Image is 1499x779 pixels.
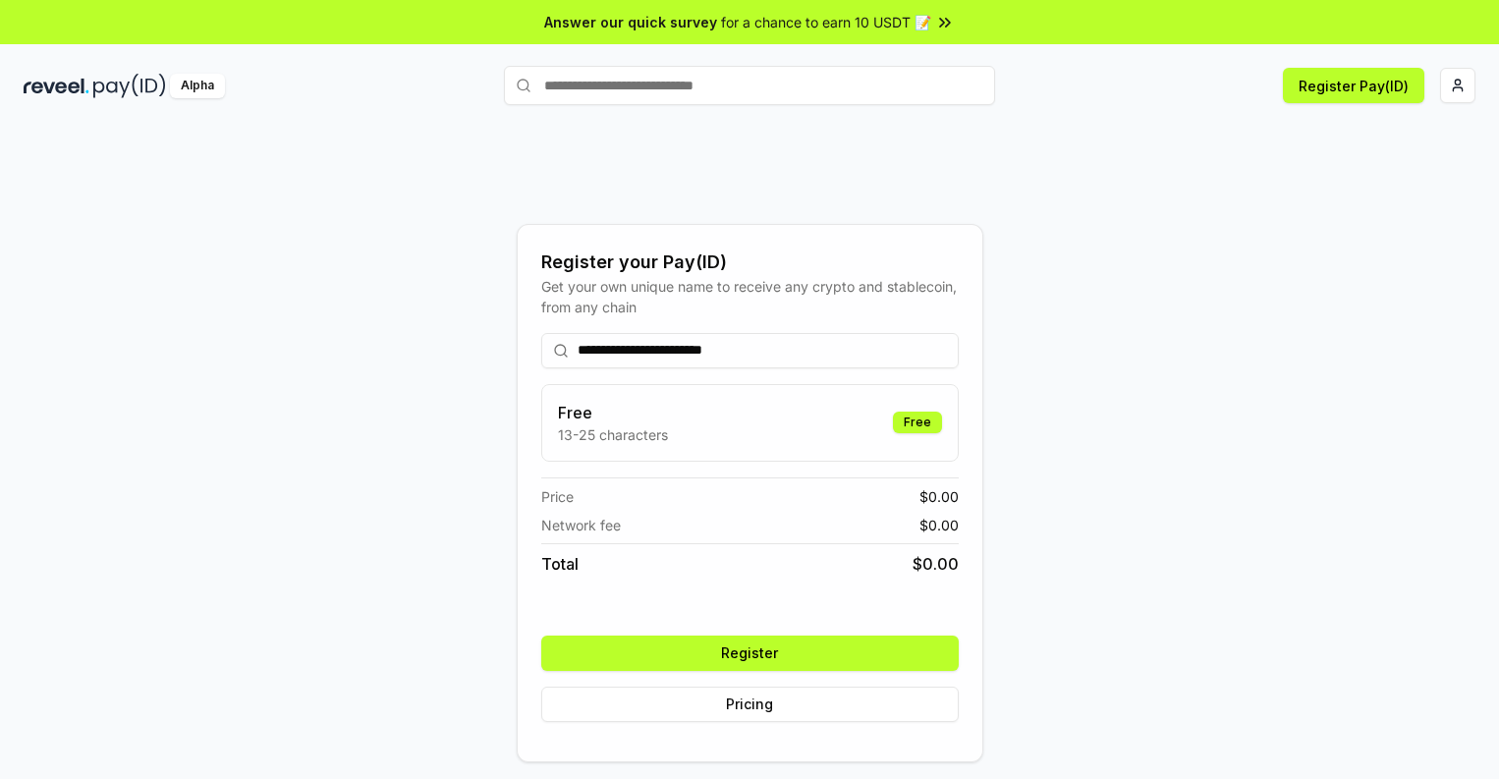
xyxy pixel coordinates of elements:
[24,74,89,98] img: reveel_dark
[541,552,579,576] span: Total
[558,401,668,424] h3: Free
[893,412,942,433] div: Free
[913,552,959,576] span: $ 0.00
[721,12,931,32] span: for a chance to earn 10 USDT 📝
[919,486,959,507] span: $ 0.00
[1283,68,1424,103] button: Register Pay(ID)
[541,276,959,317] div: Get your own unique name to receive any crypto and stablecoin, from any chain
[541,515,621,535] span: Network fee
[170,74,225,98] div: Alpha
[919,515,959,535] span: $ 0.00
[93,74,166,98] img: pay_id
[558,424,668,445] p: 13-25 characters
[541,486,574,507] span: Price
[541,636,959,671] button: Register
[541,687,959,722] button: Pricing
[541,249,959,276] div: Register your Pay(ID)
[544,12,717,32] span: Answer our quick survey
